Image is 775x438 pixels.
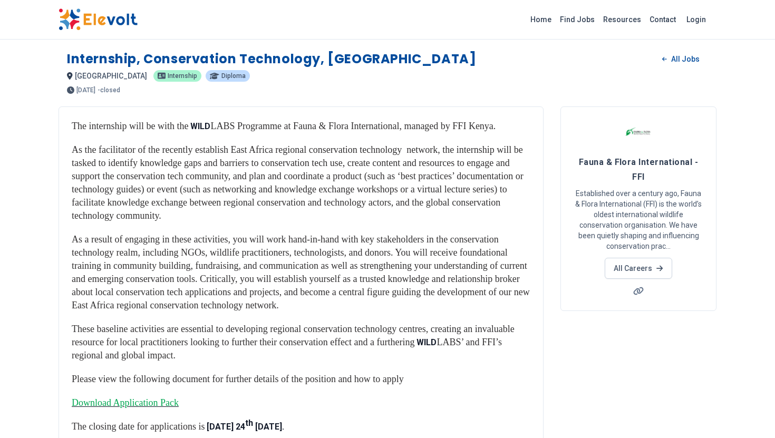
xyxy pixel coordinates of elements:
a: All Careers [605,258,672,279]
p: - closed [98,87,120,93]
span: The closing date for applications is [72,421,205,432]
a: Find Jobs [556,11,599,28]
span: diploma [221,73,246,79]
span: LABS Programme at Fauna & Flora International, managed by FFI Kenya. [190,121,496,131]
span: Download Application Pack [72,397,179,408]
a: All Jobs [654,51,708,67]
a: Login [680,9,712,30]
strong: WILD [190,121,210,131]
span: Please view the following document for further details of the position and how to apply [72,374,404,384]
span: internship [168,73,197,79]
img: Fauna & Flora International - FFI [625,120,652,146]
a: Contact [645,11,680,28]
h1: Internship, Conservation Technology, [GEOGRAPHIC_DATA] [67,51,476,67]
p: Established over a century ago, Fauna & Flora International (FFI) is the world’s oldest internati... [574,188,703,251]
span: The internship will be with the [72,121,188,131]
span: Fauna & Flora International - FFI [579,157,698,182]
img: Elevolt [59,8,138,31]
span: [DATE] [76,87,95,93]
strong: [DATE] 24 [207,422,245,432]
span: These baseline activities are essential to developing regional conservation technology centres, c... [72,324,515,347]
strong: th [245,418,253,428]
a: Resources [599,11,645,28]
strong: [DATE]. [255,422,284,432]
span: As a result of engaging in these activities, you will work hand-in-hand with key stakeholders in ... [72,234,530,310]
a: Home [526,11,556,28]
span: As the facilitator of the recently establish East Africa regional conservation technology network... [72,144,524,221]
a: Download Application Pack [72,398,179,408]
span: [GEOGRAPHIC_DATA] [75,72,147,80]
strong: WILD [416,337,437,347]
